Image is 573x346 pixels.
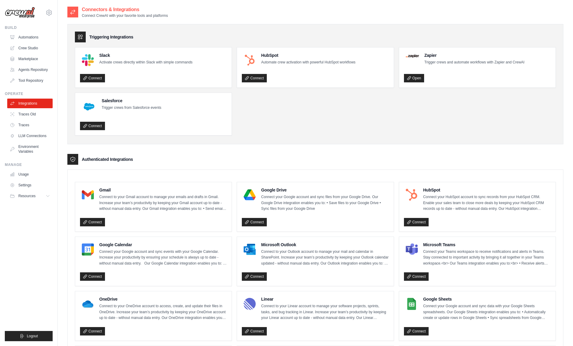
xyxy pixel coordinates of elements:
a: Usage [7,170,53,179]
h4: HubSpot [423,187,551,193]
a: Connect [242,327,267,335]
p: Connect to your Outlook account to manage your mail and calendar in SharePoint. Increase your tea... [261,249,389,267]
img: Google Drive Logo [244,189,256,201]
a: Connect [80,218,105,226]
img: Logo [5,7,35,18]
h4: Zapier [424,52,525,58]
img: Salesforce Logo [82,100,96,114]
h4: Microsoft Teams [423,242,551,248]
a: Agents Repository [7,65,53,75]
img: HubSpot Logo [244,54,256,66]
h3: Triggering Integrations [89,34,133,40]
img: Linear Logo [244,298,256,310]
h4: Salesforce [102,98,161,104]
p: Connect your Google account and sync data with your Google Sheets spreadsheets. Our Google Sheets... [423,303,551,321]
a: Traces [7,120,53,130]
a: Connect [404,327,429,335]
a: Connect [80,272,105,281]
h4: Gmail [99,187,227,193]
p: Connect to your Linear account to manage your software projects, sprints, tasks, and bug tracking... [261,303,389,321]
p: Connect CrewAI with your favorite tools and platforms [82,13,168,18]
a: Connect [242,272,267,281]
p: Connect your Teams workspace to receive notifications and alerts in Teams. Stay connected to impo... [423,249,551,267]
a: LLM Connections [7,131,53,141]
a: Connect [242,218,267,226]
p: Automate crew activation with powerful HubSpot workflows [261,60,355,66]
h4: Google Drive [261,187,389,193]
a: Environment Variables [7,142,53,156]
a: Settings [7,180,53,190]
a: Connect [80,74,105,82]
a: Connect [80,122,105,130]
p: Activate crews directly within Slack with simple commands [99,60,193,66]
h4: Linear [261,296,389,302]
a: Connect [404,272,429,281]
h2: Connectors & Integrations [82,6,168,13]
a: Connect [404,218,429,226]
p: Connect your Google account and sync files from your Google Drive. Our Google Drive integration e... [261,194,389,212]
h4: OneDrive [99,296,227,302]
div: Operate [5,91,53,96]
a: Crew Studio [7,43,53,53]
a: Connect [242,74,267,82]
img: Zapier Logo [406,54,419,58]
h4: Google Sheets [423,296,551,302]
img: Gmail Logo [82,189,94,201]
button: Logout [5,331,53,341]
p: Trigger crews from Salesforce events [102,105,161,111]
a: Connect [80,327,105,335]
div: Manage [5,162,53,167]
img: OneDrive Logo [82,298,94,310]
img: Microsoft Teams Logo [406,243,418,256]
h4: Google Calendar [99,242,227,248]
img: Microsoft Outlook Logo [244,243,256,256]
h4: Microsoft Outlook [261,242,389,248]
a: Tool Repository [7,76,53,85]
img: Google Sheets Logo [406,298,418,310]
img: HubSpot Logo [406,189,418,201]
span: Resources [18,194,35,198]
h3: Authenticated Integrations [82,156,133,162]
h4: Slack [99,52,193,58]
p: Connect to your Gmail account to manage your emails and drafts in Gmail. Increase your team’s pro... [99,194,227,212]
a: Automations [7,32,53,42]
a: Integrations [7,99,53,108]
img: Google Calendar Logo [82,243,94,256]
span: Logout [27,334,38,338]
div: Build [5,25,53,30]
a: Traces Old [7,109,53,119]
a: Marketplace [7,54,53,64]
h4: HubSpot [261,52,355,58]
a: Open [404,74,424,82]
p: Trigger crews and automate workflows with Zapier and CrewAI [424,60,525,66]
button: Resources [7,191,53,201]
img: Slack Logo [82,54,94,66]
p: Connect your HubSpot account to sync records from your HubSpot CRM. Enable your sales team to clo... [423,194,551,212]
p: Connect to your OneDrive account to access, create, and update their files in OneDrive. Increase ... [99,303,227,321]
p: Connect your Google account and sync events with your Google Calendar. Increase your productivity... [99,249,227,267]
